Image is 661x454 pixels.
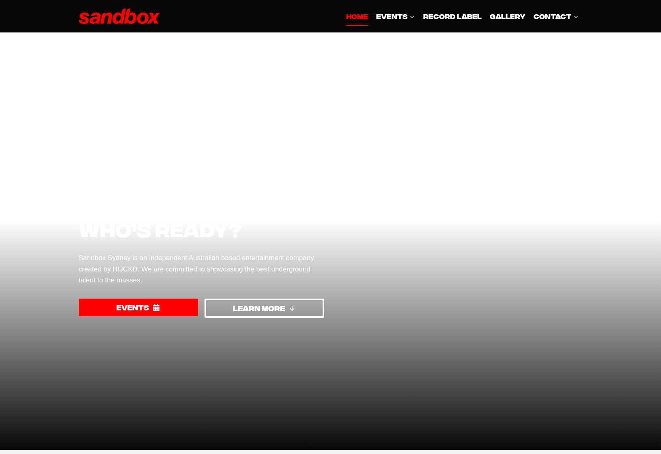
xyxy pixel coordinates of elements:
[79,155,324,243] h1: Sydney’s biggest monthly event, who’s ready?
[419,6,485,26] a: Record Label
[530,6,582,26] a: CONTACT
[79,9,160,24] img: Sandbox
[372,6,419,26] a: EVENTS
[534,11,578,22] span: CONTACT
[79,299,198,316] a: EVENTS
[342,6,583,26] nav: Primary Navigation
[205,299,324,318] a: LEARN MORE
[342,6,372,26] a: HOME
[376,11,415,22] span: EVENTS
[233,302,285,314] span: LEARN MORE
[486,6,530,26] a: GALLERY
[79,252,324,286] p: Sandbox Sydney is an independent Australian based entertainment company created by HIJCKD. We are...
[116,301,149,313] span: EVENTS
